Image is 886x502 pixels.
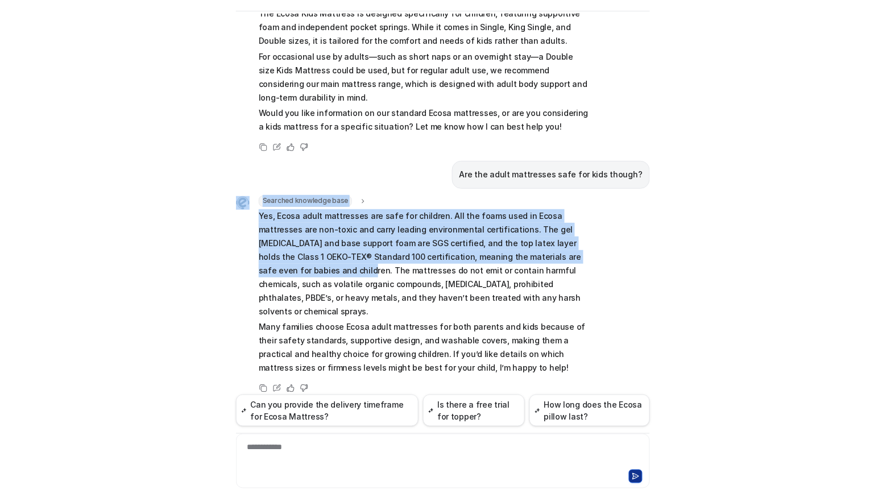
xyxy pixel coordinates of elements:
span: Searched knowledge base [259,196,352,207]
p: For occasional use by adults—such as short naps or an overnight stay—a Double size Kids Mattress ... [259,50,591,105]
p: The Ecosa Kids Mattress is designed specifically for children, featuring supportive foam and inde... [259,7,591,48]
p: Are the adult mattresses safe for kids though? [459,168,643,181]
p: Would you like information on our standard Ecosa mattresses, or are you considering a kids mattre... [259,106,591,134]
img: Widget [236,196,250,210]
button: Can you provide the delivery timeframe for Ecosa Mattress? [236,395,419,426]
button: Is there a free trial for topper? [423,395,525,426]
p: Many families choose Ecosa adult mattresses for both parents and kids because of their safety sta... [259,320,591,375]
p: Yes, Ecosa adult mattresses are safe for children. All the foams used in Ecosa mattresses are non... [259,209,591,318]
button: How long does the Ecosa pillow last? [529,395,650,426]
